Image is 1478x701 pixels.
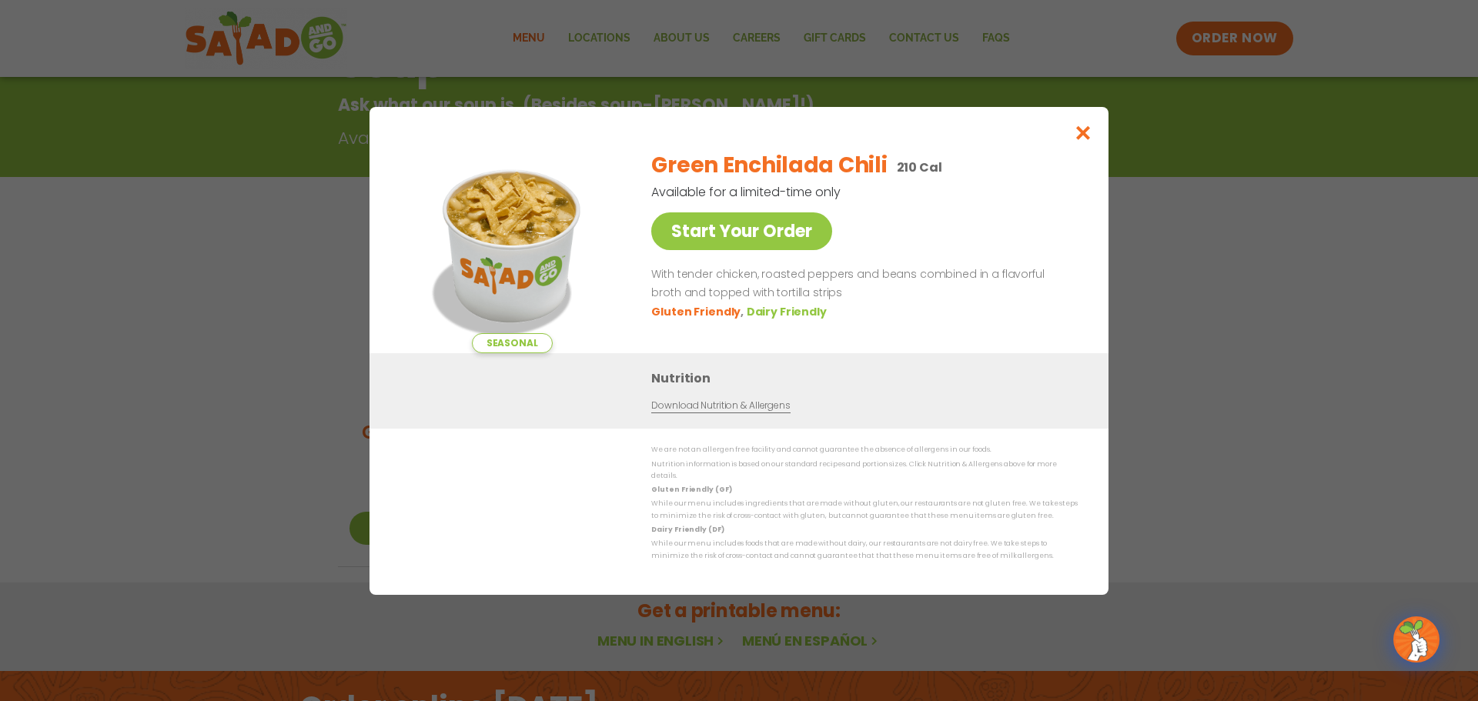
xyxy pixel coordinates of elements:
li: Dairy Friendly [747,303,830,319]
a: Download Nutrition & Allergens [651,399,790,413]
button: Close modal [1058,107,1108,159]
strong: Dairy Friendly (DF) [651,525,724,534]
p: With tender chicken, roasted peppers and beans combined in a flavorful broth and topped with tort... [651,265,1072,302]
p: While our menu includes foods that are made without dairy, our restaurants are not dairy free. We... [651,538,1078,562]
p: We are not an allergen free facility and cannot guarantee the absence of allergens in our foods. [651,444,1078,456]
strong: Gluten Friendly (GF) [651,485,731,494]
img: wpChatIcon [1395,618,1438,661]
li: Gluten Friendly [651,303,746,319]
p: Nutrition information is based on our standard recipes and portion sizes. Click Nutrition & Aller... [651,458,1078,482]
p: Available for a limited-time only [651,182,998,202]
a: Start Your Order [651,212,832,250]
h2: Green Enchilada Chili [651,149,887,182]
h3: Nutrition [651,369,1085,388]
p: 210 Cal [897,158,942,177]
p: While our menu includes ingredients that are made without gluten, our restaurants are not gluten ... [651,498,1078,522]
span: Seasonal [472,333,553,353]
img: Featured product photo for Green Enchilada Chili [404,138,620,353]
